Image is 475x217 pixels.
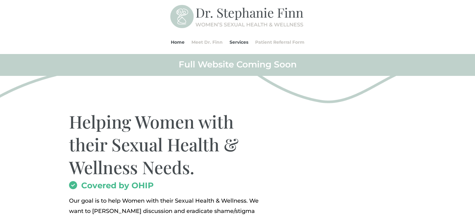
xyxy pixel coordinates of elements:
a: Meet Dr. Finn [191,30,223,54]
a: Services [230,30,248,54]
a: Home [171,30,185,54]
h2: Covered by OHIP [69,181,267,193]
h1: Helping Women with their Sexual Health & Wellness Needs. [69,110,267,181]
a: Patient Referral Form [255,30,304,54]
h2: Full Website Coming Soon [69,59,406,73]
